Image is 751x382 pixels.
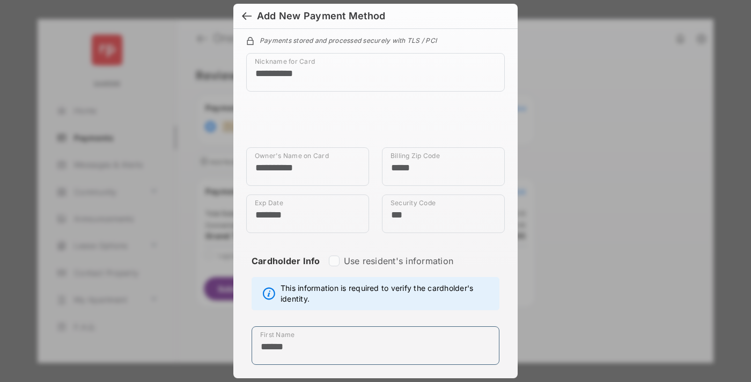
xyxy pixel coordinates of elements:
[246,100,505,147] iframe: Credit card field
[281,283,494,304] span: This information is required to verify the cardholder's identity.
[246,35,505,44] div: Payments stored and processed securely with TLS / PCI
[252,256,320,286] strong: Cardholder Info
[257,10,385,22] div: Add New Payment Method
[344,256,453,266] label: Use resident's information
